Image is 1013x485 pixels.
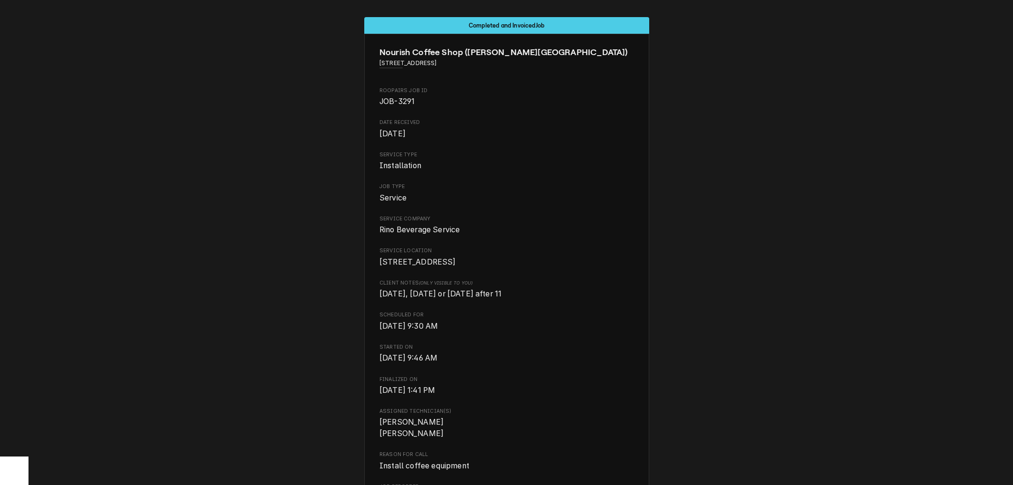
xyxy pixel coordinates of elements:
[379,343,634,351] span: Started On
[379,215,634,223] span: Service Company
[379,288,634,300] span: [object Object]
[379,257,456,266] span: [STREET_ADDRESS]
[379,224,634,236] span: Service Company
[379,183,634,190] span: Job Type
[379,418,444,427] span: [PERSON_NAME]
[379,279,634,300] div: [object Object]
[379,193,407,202] span: Service
[379,376,634,383] span: Finalized On
[379,87,634,107] div: Roopairs Job ID
[379,46,634,59] span: Name
[379,352,634,364] span: Started On
[419,280,473,285] span: (Only Visible to You)
[379,460,634,472] span: Reason For Call
[379,46,634,75] div: Client Information
[379,119,634,126] span: Date Received
[379,192,634,204] span: Job Type
[379,385,634,396] span: Finalized On
[379,322,438,331] span: [DATE] 9:30 AM
[379,279,634,287] span: Client Notes
[379,257,634,268] span: Service Location
[379,225,460,234] span: Rino Beverage Service
[379,161,421,170] span: Installation
[379,151,634,159] span: Service Type
[379,247,634,255] span: Service Location
[379,119,634,139] div: Date Received
[379,183,634,203] div: Job Type
[379,321,634,332] span: Scheduled For
[379,429,444,438] span: [PERSON_NAME]
[379,311,634,332] div: Scheduled For
[469,22,544,29] span: Completed and Invoiced Job
[379,311,634,319] span: Scheduled For
[379,376,634,396] div: Finalized On
[379,215,634,236] div: Service Company
[379,417,634,439] span: Assigned Technician(s)
[379,128,634,140] span: Date Received
[379,247,634,267] div: Service Location
[379,87,634,95] span: Roopairs Job ID
[379,160,634,171] span: Service Type
[379,151,634,171] div: Service Type
[379,408,634,439] div: Assigned Technician(s)
[379,289,502,298] span: [DATE], [DATE] or [DATE] after 11
[379,343,634,364] div: Started On
[364,17,649,34] div: Status
[379,451,634,458] span: Reason For Call
[379,461,469,470] span: Install coffee equipment
[379,97,415,106] span: JOB-3291
[379,386,435,395] span: [DATE] 1:41 PM
[379,96,634,107] span: Roopairs Job ID
[379,129,406,138] span: [DATE]
[379,59,634,67] span: Address
[379,451,634,471] div: Reason For Call
[379,408,634,415] span: Assigned Technician(s)
[379,353,437,362] span: [DATE] 9:46 AM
